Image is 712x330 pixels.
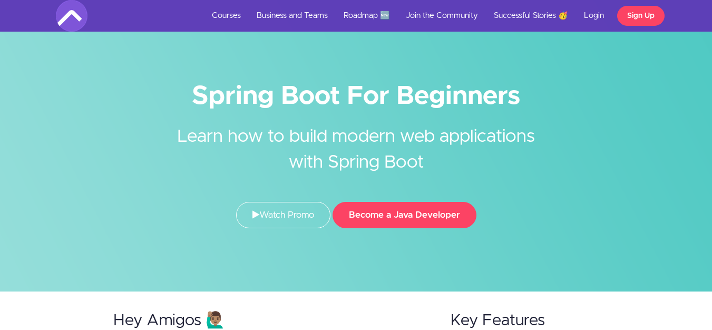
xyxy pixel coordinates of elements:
a: Watch Promo [236,202,330,228]
h2: Learn how to build modern web applications with Spring Boot [159,108,554,176]
a: Sign Up [617,6,665,26]
h2: Hey Amigos 🙋🏽‍♂️ [113,312,431,329]
button: Become a Java Developer [333,202,476,228]
h2: Key Features [451,312,599,329]
h1: Spring Boot For Beginners [56,84,657,108]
